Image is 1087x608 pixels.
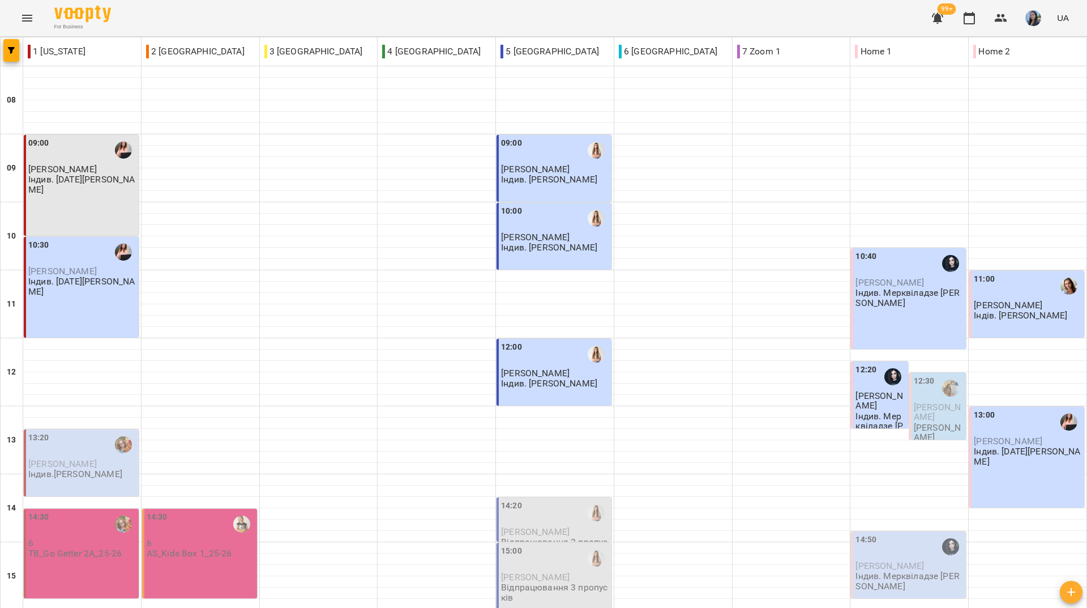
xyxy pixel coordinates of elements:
[146,45,245,58] p: 2 [GEOGRAPHIC_DATA]
[501,243,597,252] p: Індив. [PERSON_NAME]
[501,137,522,150] label: 09:00
[942,538,959,555] img: Мерквіладзе Саломе Теймуразівна
[501,572,570,583] span: [PERSON_NAME]
[974,447,1082,466] p: Індив. [DATE][PERSON_NAME]
[501,232,570,243] span: [PERSON_NAME]
[115,436,132,453] img: Божко Тетяна Олексіївна
[914,375,935,388] label: 12:30
[974,311,1067,320] p: Індів. [PERSON_NAME]
[1052,7,1073,28] button: UA
[855,560,924,571] span: [PERSON_NAME]
[588,550,605,567] img: Михно Віта Олександрівна
[28,469,122,479] p: Індив.[PERSON_NAME]
[28,137,49,150] label: 09:00
[501,545,522,558] label: 15:00
[855,45,892,58] p: Home 1
[501,341,522,354] label: 12:00
[588,142,605,159] img: Михно Віта Олександрівна
[382,45,481,58] p: 4 [GEOGRAPHIC_DATA]
[588,346,605,363] img: Михно Віта Олександрівна
[973,45,1010,58] p: Home 2
[28,277,136,296] p: Індив. [DATE][PERSON_NAME]
[974,436,1042,447] span: [PERSON_NAME]
[619,45,717,58] p: 6 [GEOGRAPHIC_DATA]
[855,288,964,308] p: Індив. Мерквіладзе [PERSON_NAME]
[115,244,132,261] img: Коляда Юлія Алішерівна
[7,434,16,447] h6: 13
[1060,278,1077,295] img: Пасєка Катерина Василівна
[501,379,597,388] p: Індив. [PERSON_NAME]
[7,94,16,107] h6: 08
[115,142,132,159] img: Коляда Юлія Алішерівна
[7,502,16,515] h6: 14
[1060,581,1082,603] button: Створити урок
[501,526,570,537] span: [PERSON_NAME]
[1060,414,1077,431] div: Коляда Юлія Алішерівна
[501,175,597,184] p: Індив. [PERSON_NAME]
[855,250,876,263] label: 10:40
[855,390,902,411] span: [PERSON_NAME]
[501,205,522,218] label: 10:00
[233,516,250,533] img: Шиленко Альона Федорівна
[938,3,956,15] span: 99+
[855,411,905,450] p: Індив. Мерквіладзе [PERSON_NAME]
[914,423,964,443] p: [PERSON_NAME]
[588,210,605,227] img: Михно Віта Олександрівна
[28,458,97,469] span: [PERSON_NAME]
[28,538,136,548] p: 6
[500,45,599,58] p: 5 [GEOGRAPHIC_DATA]
[1025,10,1041,26] img: b6e1badff8a581c3b3d1def27785cccf.jpg
[855,534,876,546] label: 14:50
[147,511,168,524] label: 14:30
[28,164,97,175] span: [PERSON_NAME]
[501,583,609,602] p: Відпрацювання 3 пропусків
[54,23,111,31] span: For Business
[974,300,1042,311] span: [PERSON_NAME]
[7,162,16,175] h6: 09
[28,549,122,558] p: TB_Go Getter 2A_25-26
[28,175,136,194] p: Індив. [DATE][PERSON_NAME]
[7,298,16,311] h6: 11
[1057,12,1069,24] span: UA
[28,239,49,252] label: 10:30
[7,570,16,583] h6: 15
[737,45,781,58] p: 7 Zoom 1
[855,571,964,591] p: Індив. Мерквіладзе [PERSON_NAME]
[7,230,16,243] h6: 10
[501,368,570,379] span: [PERSON_NAME]
[588,504,605,521] img: Михно Віта Олександрівна
[28,266,97,277] span: [PERSON_NAME]
[942,380,959,397] img: Шевчук Аліна Олегівна
[54,6,111,22] img: Voopty Logo
[147,538,255,548] p: 6
[147,549,232,558] p: AS_Kids Box 1_25-26
[14,5,41,32] button: Menu
[501,164,570,175] span: [PERSON_NAME]
[884,368,901,385] img: Мерквіладзе Саломе Теймуразівна
[855,277,924,288] span: [PERSON_NAME]
[914,402,961,422] span: [PERSON_NAME]
[264,45,363,58] p: 3 [GEOGRAPHIC_DATA]
[501,500,522,512] label: 14:20
[115,516,132,533] img: Божко Тетяна Олексіївна
[7,366,16,379] h6: 12
[855,364,876,376] label: 12:20
[942,255,959,272] div: Мерквіладзе Саломе Теймуразівна
[974,273,995,286] label: 11:00
[28,45,85,58] p: 1 [US_STATE]
[28,511,49,524] label: 14:30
